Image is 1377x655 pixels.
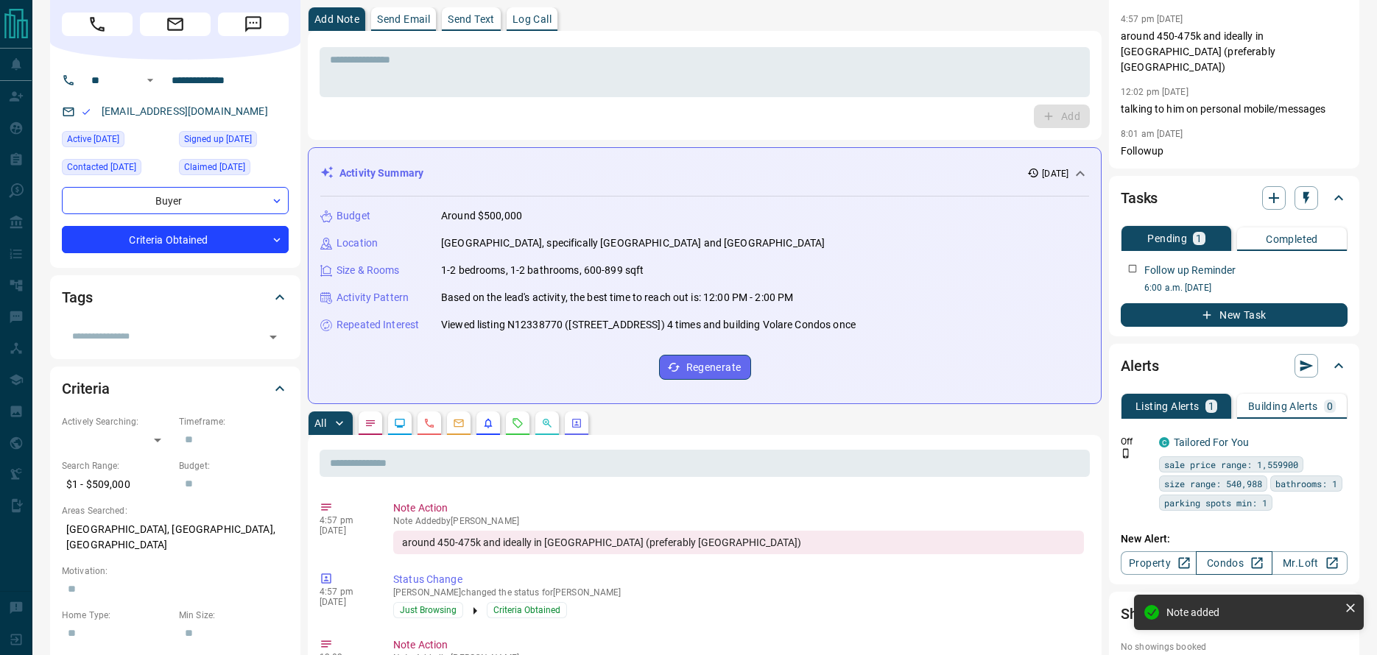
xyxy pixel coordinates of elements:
[337,263,400,278] p: Size & Rooms
[62,13,133,36] span: Call
[1248,401,1318,411] p: Building Alerts
[393,637,1084,653] p: Note Action
[320,597,371,607] p: [DATE]
[67,160,136,174] span: Contacted [DATE]
[1327,401,1333,411] p: 0
[184,132,252,146] span: Signed up [DATE]
[1042,167,1068,180] p: [DATE]
[541,417,553,429] svg: Opportunities
[314,418,326,428] p: All
[1196,233,1202,244] p: 1
[1166,606,1339,618] div: Note added
[1121,602,1183,626] h2: Showings
[62,564,289,578] p: Motivation:
[62,377,110,400] h2: Criteria
[423,417,435,429] svg: Calls
[441,290,793,305] p: Based on the lead's activity, the best time to reach out is: 12:00 PM - 2:00 PM
[512,417,524,429] svg: Requests
[441,263,644,278] p: 1-2 bedrooms, 1-2 bathrooms, 600-899 sqft
[1275,476,1337,491] span: bathrooms: 1
[513,14,552,24] p: Log Call
[62,609,172,622] p: Home Type:
[314,14,359,24] p: Add Note
[1159,437,1169,447] div: condos.ca
[62,187,289,214] div: Buyer
[1266,234,1318,244] p: Completed
[1121,102,1348,117] p: talking to him on personal mobile/messages
[179,159,289,180] div: Mon Sep 29 2025
[62,415,172,428] p: Actively Searching:
[1144,281,1348,294] p: 6:00 a.m. [DATE]
[1144,263,1236,278] p: Follow up Reminder
[62,280,289,315] div: Tags
[62,504,289,517] p: Areas Searched:
[263,327,283,347] button: Open
[1121,348,1348,383] div: Alerts
[1121,596,1348,631] div: Showings
[1121,531,1348,547] p: New Alert:
[1121,186,1158,210] h2: Tasks
[67,132,119,146] span: Active [DATE]
[441,317,856,333] p: Viewed listing N12338770 ([STREET_ADDRESS]) 4 times and building Volare Condos once
[62,159,172,180] div: Tue Sep 30 2025
[571,417,582,429] svg: Agent Actions
[179,459,289,472] p: Budget:
[1121,144,1348,159] p: Followup
[394,417,406,429] svg: Lead Browsing Activity
[1196,551,1272,575] a: Condos
[62,286,92,309] h2: Tags
[659,355,751,380] button: Regenerate
[1121,129,1183,139] p: 8:01 am [DATE]
[1121,448,1131,458] svg: Push Notification Only
[62,517,289,557] p: [GEOGRAPHIC_DATA], [GEOGRAPHIC_DATA], [GEOGRAPHIC_DATA]
[337,290,409,305] p: Activity Pattern
[320,160,1089,187] div: Activity Summary[DATE]
[1164,495,1267,510] span: parking spots min: 1
[179,609,289,622] p: Min Size:
[1147,233,1187,244] p: Pending
[448,14,495,24] p: Send Text
[179,131,289,152] div: Mon Sep 29 2025
[1121,29,1348,75] p: around 450-475k and ideally in [GEOGRAPHIC_DATA] (preferably [GEOGRAPHIC_DATA])
[441,236,825,251] p: [GEOGRAPHIC_DATA], specifically [GEOGRAPHIC_DATA] and [GEOGRAPHIC_DATA]
[453,417,465,429] svg: Emails
[1164,457,1298,472] span: sale price range: 1,559900
[1272,551,1348,575] a: Mr.Loft
[62,472,172,497] p: $1 - $509,000
[393,531,1084,554] div: around 450-475k and ideally in [GEOGRAPHIC_DATA] (preferably [GEOGRAPHIC_DATA])
[1121,435,1150,448] p: Off
[1135,401,1200,411] p: Listing Alerts
[141,71,159,89] button: Open
[393,572,1084,587] p: Status Change
[1121,303,1348,327] button: New Task
[1121,551,1197,575] a: Property
[62,371,289,406] div: Criteria
[482,417,494,429] svg: Listing Alerts
[393,587,1084,598] p: [PERSON_NAME] changed the status for [PERSON_NAME]
[184,160,245,174] span: Claimed [DATE]
[337,236,378,251] p: Location
[1164,476,1262,491] span: size range: 540,988
[81,107,91,117] svg: Email Valid
[62,131,172,152] div: Fri Oct 03 2025
[320,525,371,536] p: [DATE]
[320,587,371,597] p: 4:57 pm
[377,14,430,24] p: Send Email
[337,317,419,333] p: Repeated Interest
[1121,180,1348,216] div: Tasks
[320,515,371,525] p: 4:57 pm
[62,226,289,253] div: Criteria Obtained
[102,105,268,117] a: [EMAIL_ADDRESS][DOMAIN_NAME]
[441,208,522,224] p: Around $500,000
[400,603,457,617] span: Just Browsing
[1121,640,1348,654] p: No showings booked
[179,415,289,428] p: Timeframe:
[1121,14,1183,24] p: 4:57 pm [DATE]
[62,459,172,472] p: Search Range:
[337,208,370,224] p: Budget
[393,500,1084,516] p: Note Action
[140,13,211,36] span: Email
[493,603,560,617] span: Criteria Obtained
[1121,354,1159,378] h2: Alerts
[364,417,376,429] svg: Notes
